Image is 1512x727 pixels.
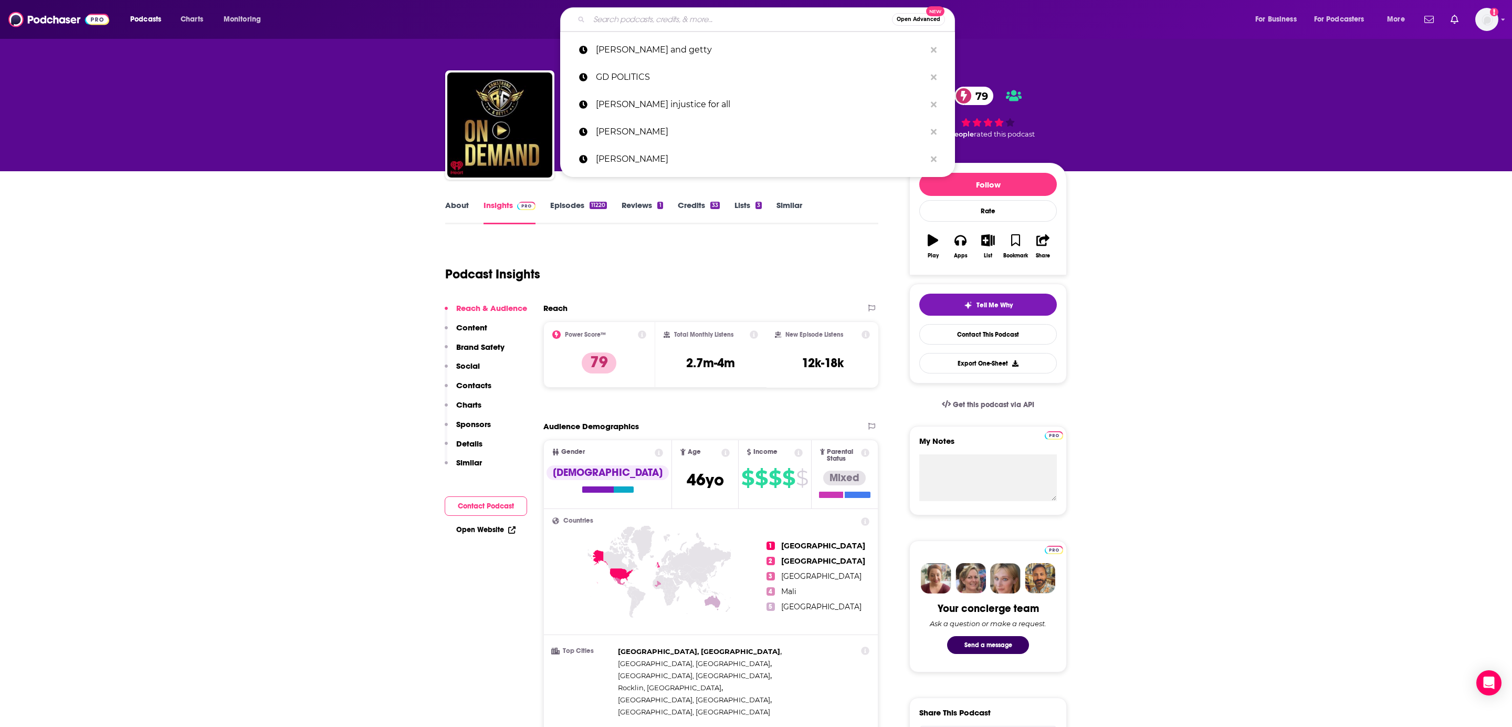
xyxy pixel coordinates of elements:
span: [GEOGRAPHIC_DATA] [781,556,865,566]
span: Get this podcast via API [953,400,1034,409]
span: [GEOGRAPHIC_DATA], [GEOGRAPHIC_DATA] [618,708,770,716]
img: Armstrong & Getty On Demand [447,72,552,178]
img: Podchaser - Follow, Share and Rate Podcasts [8,9,109,29]
button: open menu [123,11,175,28]
span: $ [741,470,754,486]
div: Bookmark [1003,253,1028,259]
div: Open Intercom Messenger [1476,670,1501,695]
a: Charts [174,11,209,28]
span: For Business [1255,12,1297,27]
button: Charts [445,400,481,419]
button: Reach & Audience [445,303,527,323]
span: 79 [965,87,993,105]
span: Mali [781,587,796,596]
span: 3 [766,572,775,580]
button: Bookmark [1002,227,1029,265]
a: GD POLITICS [560,64,955,91]
button: Brand Safety [445,342,505,361]
span: 5 [766,603,775,611]
button: Details [445,439,482,458]
button: Content [445,323,487,342]
button: Similar [445,458,482,477]
span: [GEOGRAPHIC_DATA], [GEOGRAPHIC_DATA] [618,671,770,680]
p: Details [456,439,482,449]
p: Similar [456,458,482,468]
img: Podchaser Pro [517,202,535,210]
button: open menu [1307,11,1380,28]
span: , [618,670,772,682]
a: Similar [776,200,802,224]
a: Show notifications dropdown [1446,11,1463,28]
button: Open AdvancedNew [892,13,945,26]
span: For Podcasters [1314,12,1364,27]
button: Apps [947,227,974,265]
a: [PERSON_NAME] [560,146,955,173]
span: [GEOGRAPHIC_DATA], [GEOGRAPHIC_DATA] [618,695,770,704]
span: Gender [561,449,585,455]
span: [GEOGRAPHIC_DATA], [GEOGRAPHIC_DATA] [618,659,770,668]
p: Brand Safety [456,342,505,352]
span: Countries [563,517,593,524]
h3: 2.7m-4m [686,355,735,371]
span: [GEOGRAPHIC_DATA] [781,541,865,551]
span: $ [769,470,781,486]
div: Search podcasts, credits, & more... [570,7,965,32]
h1: Podcast Insights [445,266,540,282]
div: 1 [657,202,663,209]
span: $ [755,470,768,486]
label: My Notes [919,436,1057,454]
span: , [618,646,782,658]
div: Rate [919,200,1057,222]
a: InsightsPodchaser Pro [484,200,535,224]
a: [PERSON_NAME] [560,118,955,146]
p: armstrong and getty [596,36,926,64]
p: GD POLITICS [596,64,926,91]
button: tell me why sparkleTell Me Why [919,294,1057,316]
p: robert simel injustice for all [596,91,926,118]
div: Your concierge team [938,602,1039,615]
span: , [618,658,772,670]
span: Rocklin, [GEOGRAPHIC_DATA] [618,683,721,692]
span: [GEOGRAPHIC_DATA] [781,572,862,581]
h2: New Episode Listens [785,331,843,338]
img: Barbara Profile [955,563,986,594]
span: More [1387,12,1405,27]
p: 79 [582,352,616,373]
h2: Total Monthly Listens [674,331,733,338]
a: Show notifications dropdown [1420,11,1438,28]
button: Contact Podcast [445,496,527,516]
a: Pro website [1045,430,1063,440]
span: rated this podcast [974,130,1035,138]
p: Sponsors [456,419,491,429]
a: [PERSON_NAME] and getty [560,36,955,64]
p: Content [456,323,487,333]
div: Play [928,253,939,259]
h3: Share This Podcast [919,708,991,718]
div: Mixed [823,471,866,485]
span: 1 [766,542,775,550]
span: Income [753,449,778,455]
a: Lists3 [734,200,762,224]
img: tell me why sparkle [964,301,972,309]
span: New [926,6,945,16]
div: 33 [710,202,720,209]
span: [GEOGRAPHIC_DATA] [781,602,862,611]
a: Pro website [1045,544,1063,554]
button: Export One-Sheet [919,353,1057,373]
button: open menu [216,11,275,28]
span: Charts [181,12,203,27]
p: robert simel [596,118,926,146]
span: $ [796,470,808,486]
button: List [974,227,1002,265]
a: 79 [954,87,993,105]
div: [DEMOGRAPHIC_DATA] [547,465,669,480]
div: 79 4 peoplerated this podcast [909,80,1067,145]
button: Sponsors [445,419,491,439]
img: Jon Profile [1025,563,1055,594]
button: Share [1030,227,1057,265]
img: Podchaser Pro [1045,546,1063,554]
a: About [445,200,469,224]
span: Open Advanced [897,17,940,22]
